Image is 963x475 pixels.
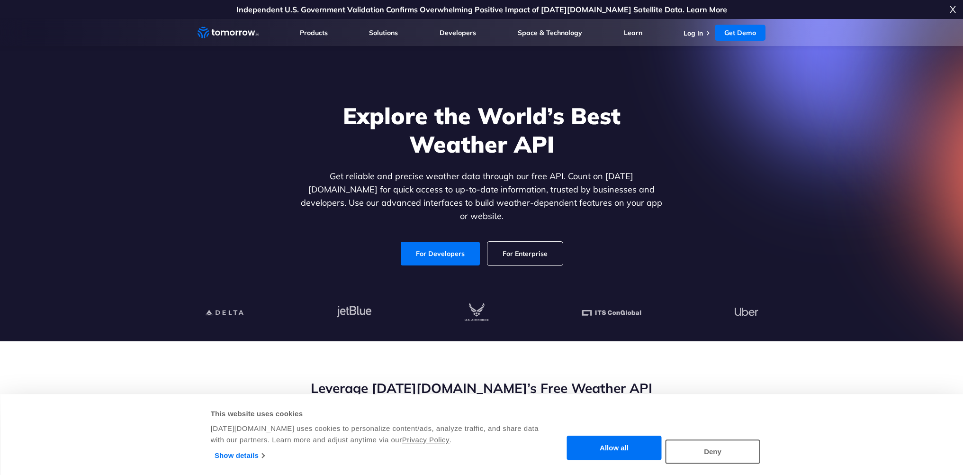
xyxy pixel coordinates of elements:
a: Log In [684,29,703,37]
a: Show details [215,448,264,463]
div: This website uses cookies [211,408,540,420]
a: For Developers [401,242,480,265]
a: Solutions [369,28,398,37]
div: [DATE][DOMAIN_NAME] uses cookies to personalize content/ads, analyze traffic, and share data with... [211,423,540,446]
h1: Explore the World’s Best Weather API [299,101,665,158]
a: Independent U.S. Government Validation Confirms Overwhelming Positive Impact of [DATE][DOMAIN_NAM... [236,5,727,14]
a: Developers [440,28,476,37]
button: Deny [666,439,760,464]
a: Products [300,28,328,37]
a: Home link [198,26,259,40]
button: Allow all [567,436,662,460]
a: Learn [624,28,642,37]
h2: Leverage [DATE][DOMAIN_NAME]’s Free Weather API [198,379,766,397]
a: Privacy Policy [402,436,450,444]
a: For Enterprise [487,242,563,265]
a: Get Demo [715,25,765,41]
a: Space & Technology [518,28,582,37]
p: Get reliable and precise weather data through our free API. Count on [DATE][DOMAIN_NAME] for quic... [299,170,665,223]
